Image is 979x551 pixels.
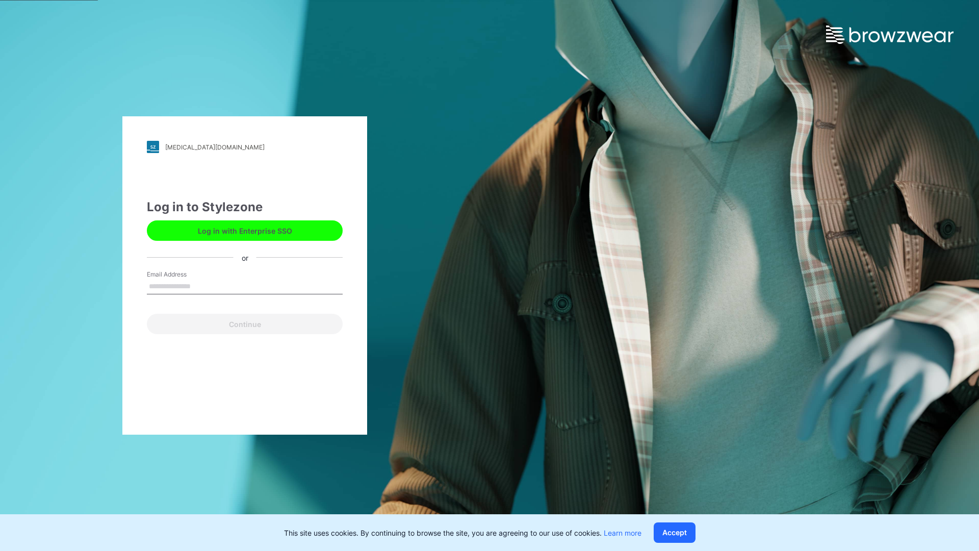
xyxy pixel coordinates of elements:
[165,143,265,151] div: [MEDICAL_DATA][DOMAIN_NAME]
[826,26,954,44] img: browzwear-logo.e42bd6dac1945053ebaf764b6aa21510.svg
[147,141,159,153] img: stylezone-logo.562084cfcfab977791bfbf7441f1a819.svg
[147,220,343,241] button: Log in with Enterprise SSO
[654,522,695,543] button: Accept
[147,270,218,279] label: Email Address
[234,252,256,263] div: or
[604,529,641,537] a: Learn more
[147,198,343,216] div: Log in to Stylezone
[147,141,343,153] a: [MEDICAL_DATA][DOMAIN_NAME]
[284,528,641,538] p: This site uses cookies. By continuing to browse the site, you are agreeing to our use of cookies.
